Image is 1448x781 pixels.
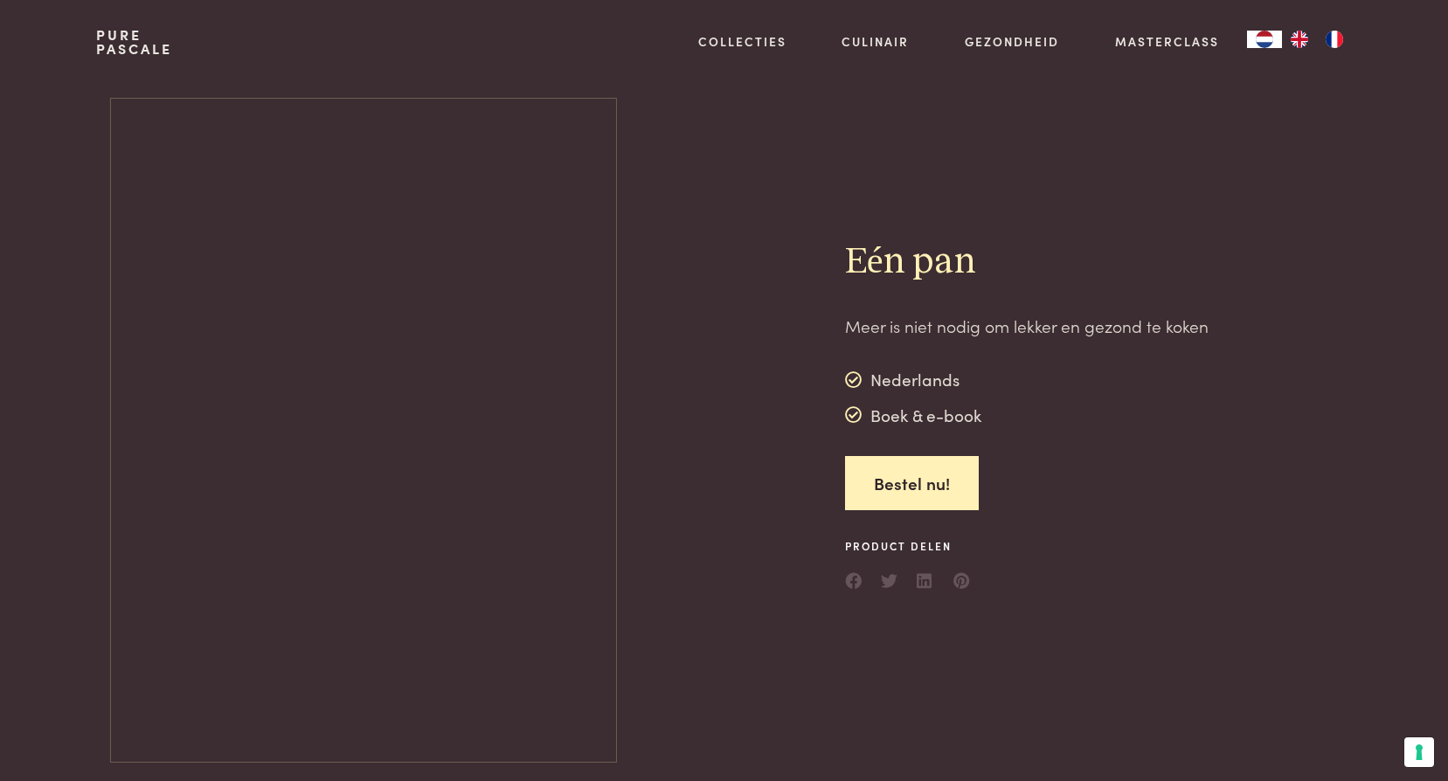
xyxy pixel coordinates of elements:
aside: Language selected: Nederlands [1247,31,1352,48]
a: Masterclass [1115,32,1219,51]
div: Boek & e-book [845,402,982,428]
p: Meer is niet nodig om lekker en gezond te koken [845,314,1209,339]
a: Bestel nu! [845,456,979,511]
a: NL [1247,31,1282,48]
a: Collecties [698,32,786,51]
h2: Eén pan [845,239,1209,286]
a: EN [1282,31,1317,48]
a: Gezondheid [965,32,1059,51]
a: PurePascale [96,28,172,56]
div: Language [1247,31,1282,48]
div: Nederlands [845,367,982,393]
a: Culinair [842,32,909,51]
a: FR [1317,31,1352,48]
span: Product delen [845,538,971,554]
ul: Language list [1282,31,1352,48]
button: Uw voorkeuren voor toestemming voor trackingtechnologieën [1404,737,1434,767]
